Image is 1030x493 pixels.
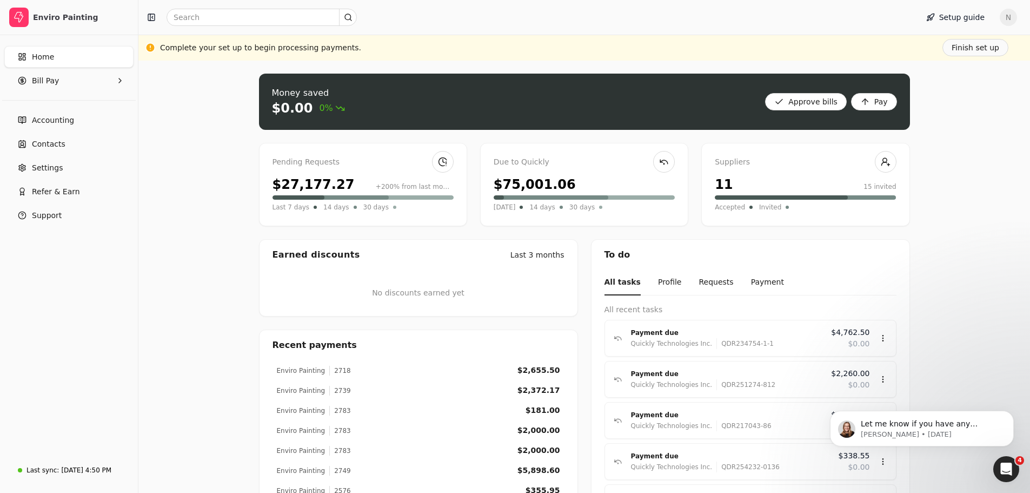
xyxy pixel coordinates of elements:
[329,426,351,436] div: 2783
[4,181,134,202] button: Refer & Earn
[329,446,351,456] div: 2783
[277,426,325,436] div: Enviro Painting
[26,465,59,475] div: Last sync:
[277,366,325,376] div: Enviro Painting
[160,42,361,54] div: Complete your set up to begin processing payments.
[323,202,349,213] span: 14 days
[1000,9,1017,26] button: N
[494,202,516,213] span: [DATE]
[277,406,325,416] div: Enviro Painting
[993,456,1019,482] iframe: Intercom live chat
[32,115,74,126] span: Accounting
[4,133,134,155] a: Contacts
[277,466,325,476] div: Enviro Painting
[32,139,65,150] span: Contacts
[716,338,774,349] div: QDR234754-1-1
[32,186,80,198] span: Refer & Earn
[765,93,847,110] button: Approve bills
[494,175,576,194] div: $75,001.06
[260,330,577,360] div: Recent payments
[32,162,63,174] span: Settings
[631,451,830,462] div: Payment due
[918,9,993,26] button: Setup guide
[4,461,134,480] a: Last sync:[DATE] 4:50 PM
[716,420,771,431] div: QDR217043-86
[848,338,869,350] span: $0.00
[569,202,595,213] span: 30 days
[4,46,134,68] a: Home
[363,202,389,213] span: 30 days
[517,445,560,456] div: $2,000.00
[716,379,775,390] div: QDR251274-812
[273,248,360,261] div: Earned discounts
[631,369,823,379] div: Payment due
[33,12,129,23] div: Enviro Painting
[167,9,357,26] input: Search
[273,202,310,213] span: Last 7 days
[329,406,351,416] div: 2783
[631,327,823,338] div: Payment due
[4,109,134,131] a: Accounting
[526,405,560,416] div: $181.00
[510,249,564,261] div: Last 3 months
[604,270,641,295] button: All tasks
[32,75,59,87] span: Bill Pay
[517,385,560,396] div: $2,372.17
[631,379,713,390] div: Quickly Technologies Inc.
[863,182,896,192] div: 15 invited
[329,466,351,476] div: 2749
[699,270,733,295] button: Requests
[32,51,54,63] span: Home
[631,420,713,431] div: Quickly Technologies Inc.
[4,157,134,179] a: Settings
[372,270,464,316] div: No discounts earned yet
[272,87,345,100] div: Money saved
[517,465,560,476] div: $5,898.60
[848,462,869,473] span: $0.00
[32,210,62,221] span: Support
[529,202,555,213] span: 14 days
[272,100,313,117] div: $0.00
[61,465,111,475] div: [DATE] 4:50 PM
[329,386,351,396] div: 2739
[631,410,823,420] div: Payment due
[715,202,745,213] span: Accepted
[517,365,560,376] div: $2,655.50
[715,175,733,194] div: 11
[814,388,1030,464] iframe: Intercom notifications message
[329,366,351,376] div: 2718
[494,156,675,168] div: Due to Quickly
[4,70,134,91] button: Bill Pay
[658,270,682,295] button: Profile
[715,156,896,168] div: Suppliers
[831,368,869,379] span: $2,260.00
[759,202,781,213] span: Invited
[4,205,134,226] button: Support
[517,425,560,436] div: $2,000.00
[848,379,869,391] span: $0.00
[273,156,454,168] div: Pending Requests
[277,386,325,396] div: Enviro Painting
[851,93,897,110] button: Pay
[277,446,325,456] div: Enviro Painting
[631,462,713,472] div: Quickly Technologies Inc.
[751,270,784,295] button: Payment
[273,175,355,194] div: $27,177.27
[942,39,1008,56] button: Finish set up
[1015,456,1024,465] span: 4
[716,462,780,472] div: QDR254232-0136
[631,338,713,349] div: Quickly Technologies Inc.
[319,102,344,115] span: 0%
[376,182,454,192] div: +200% from last month
[592,240,909,270] div: To do
[831,327,869,338] span: $4,762.50
[604,304,896,315] div: All recent tasks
